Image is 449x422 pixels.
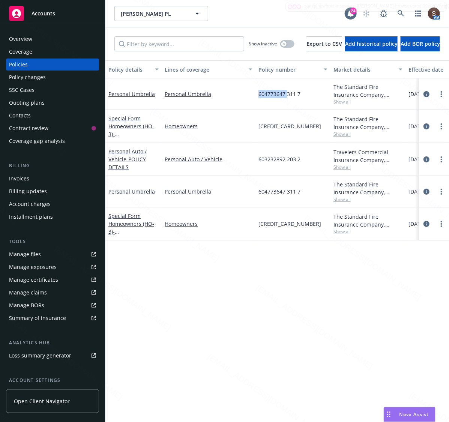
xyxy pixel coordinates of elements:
[9,84,35,96] div: SSC Cases
[9,274,58,286] div: Manage certificates
[9,211,53,223] div: Installment plans
[105,60,162,78] button: Policy details
[408,220,425,228] span: [DATE]
[384,407,393,422] div: Drag to move
[376,6,391,21] a: Report a Bug
[108,188,155,195] a: Personal Umbrella
[165,220,252,228] a: Homeowners
[428,8,440,20] img: photo
[6,198,99,210] a: Account charges
[399,411,429,417] span: Nova Assist
[333,213,402,228] div: The Standard Fire Insurance Company, Travelers Insurance
[9,110,31,122] div: Contacts
[408,188,425,195] span: [DATE]
[255,60,330,78] button: Policy number
[333,148,402,164] div: Travelers Commercial Insurance Company, Travelers Insurance
[108,156,146,171] span: - POLICY DETAILS
[14,397,70,405] span: Open Client Navigator
[333,228,402,235] span: Show all
[437,90,446,99] a: more
[258,188,300,195] span: 604773647 311 7
[437,155,446,164] a: more
[350,8,357,14] div: 24
[333,99,402,105] span: Show all
[6,71,99,83] a: Policy changes
[6,46,99,58] a: Coverage
[9,350,71,362] div: Loss summary generator
[6,238,99,245] div: Tools
[108,66,150,74] div: Policy details
[6,135,99,147] a: Coverage gap analysis
[333,66,394,74] div: Market details
[408,90,425,98] span: [DATE]
[108,212,156,243] a: Special Form Homeowners (HO-3)
[6,211,99,223] a: Installment plans
[121,10,186,18] span: [PERSON_NAME] PL
[9,122,48,134] div: Contract review
[9,198,51,210] div: Account charges
[9,312,66,324] div: Summary of insurance
[6,84,99,96] a: SSC Cases
[32,11,55,17] span: Accounts
[359,6,374,21] a: Start snowing
[408,155,425,163] span: [DATE]
[6,299,99,311] a: Manage BORs
[6,350,99,362] a: Loss summary generator
[6,274,99,286] a: Manage certificates
[411,6,426,21] a: Switch app
[408,122,425,130] span: [DATE]
[422,187,431,196] a: circleInformation
[333,196,402,203] span: Show all
[6,377,99,384] div: Account settings
[330,60,405,78] button: Market details
[333,115,402,131] div: The Standard Fire Insurance Company, Travelers Insurance
[9,59,28,71] div: Policies
[6,261,99,273] a: Manage exposures
[165,188,252,195] a: Personal Umbrella
[108,148,147,171] a: Personal Auto / Vehicle
[333,180,402,196] div: The Standard Fire Insurance Company, Travelers Insurance
[401,36,440,51] button: Add BOR policy
[9,287,47,299] div: Manage claims
[393,6,408,21] a: Search
[258,155,300,163] span: 603232892 203 2
[6,3,99,24] a: Accounts
[258,66,319,74] div: Policy number
[384,407,435,422] button: Nova Assist
[9,185,47,197] div: Billing updates
[401,40,440,47] span: Add BOR policy
[165,122,252,130] a: Homeowners
[345,36,398,51] button: Add historical policy
[6,173,99,185] a: Invoices
[162,60,255,78] button: Lines of coverage
[9,71,46,83] div: Policy changes
[422,219,431,228] a: circleInformation
[6,287,99,299] a: Manage claims
[306,36,342,51] button: Export to CSV
[6,185,99,197] a: Billing updates
[9,261,57,273] div: Manage exposures
[333,164,402,170] span: Show all
[114,36,244,51] input: Filter by keyword...
[6,33,99,45] a: Overview
[9,46,32,58] div: Coverage
[437,219,446,228] a: more
[422,155,431,164] a: circleInformation
[165,155,252,163] a: Personal Auto / Vehicle
[9,299,44,311] div: Manage BORs
[306,40,342,47] span: Export to CSV
[165,90,252,98] a: Personal Umbrella
[437,122,446,131] a: more
[9,248,41,260] div: Manage files
[345,40,398,47] span: Add historical policy
[9,173,29,185] div: Invoices
[6,339,99,347] div: Analytics hub
[6,122,99,134] a: Contract review
[114,6,208,21] button: [PERSON_NAME] PL
[6,312,99,324] a: Summary of insurance
[437,187,446,196] a: more
[333,83,402,99] div: The Standard Fire Insurance Company, Travelers Insurance
[6,162,99,170] div: Billing
[9,33,32,45] div: Overview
